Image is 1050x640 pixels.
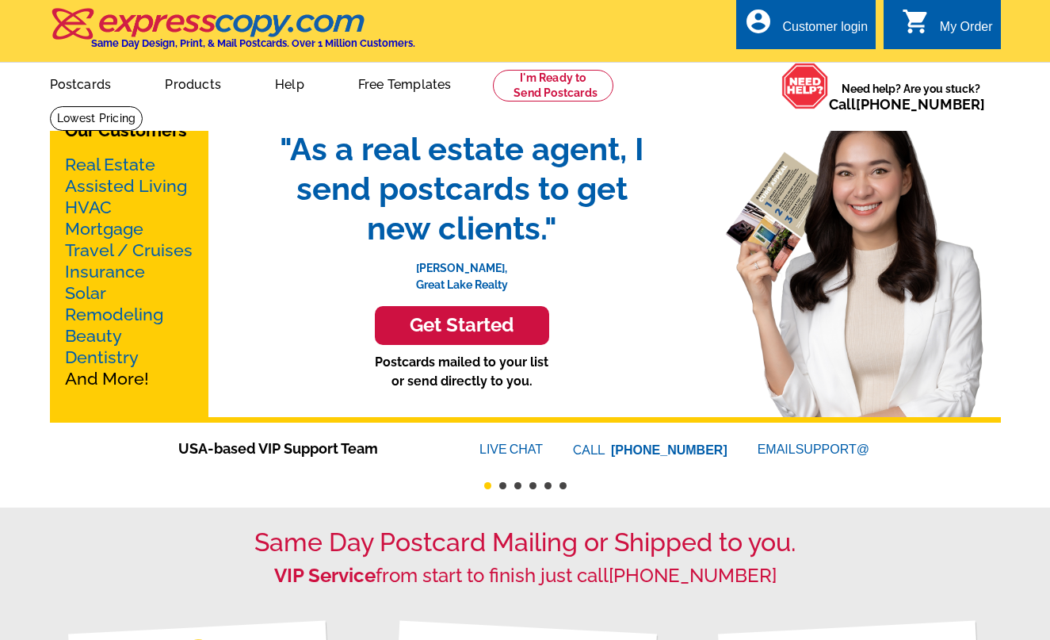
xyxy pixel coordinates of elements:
[274,564,376,587] strong: VIP Service
[611,443,727,457] a: [PHONE_NUMBER]
[744,17,868,37] a: account_circle Customer login
[479,443,543,456] a: LIVECHAT
[940,20,993,42] div: My Order
[333,64,477,102] a: Free Templates
[50,527,1001,558] h1: Same Day Postcard Mailing or Shipped to you.
[744,7,773,36] i: account_circle
[264,353,660,391] p: Postcards mailed to your list or send directly to you.
[65,326,122,346] a: Beauty
[479,440,510,459] font: LIVE
[902,17,993,37] a: shopping_cart My Order
[264,248,660,293] p: [PERSON_NAME], Great Lake Realty
[25,64,137,102] a: Postcards
[264,129,660,248] span: "As a real estate agent, I send postcards to get new clients."
[65,155,155,174] a: Real Estate
[758,443,872,456] a: EMAILSUPPORT@
[499,482,506,489] button: 2 of 6
[796,440,872,459] font: SUPPORT@
[65,154,193,389] p: And More!
[573,441,607,460] font: CALL
[395,314,529,337] h3: Get Started
[65,176,187,196] a: Assisted Living
[609,564,777,587] a: [PHONE_NUMBER]
[544,482,552,489] button: 5 of 6
[65,240,193,260] a: Travel / Cruises
[65,219,143,239] a: Mortgage
[50,565,1001,588] h2: from start to finish just call
[829,81,993,113] span: Need help? Are you stuck?
[65,283,106,303] a: Solar
[65,197,112,217] a: HVAC
[529,482,536,489] button: 4 of 6
[91,37,415,49] h4: Same Day Design, Print, & Mail Postcards. Over 1 Million Customers.
[50,19,415,49] a: Same Day Design, Print, & Mail Postcards. Over 1 Million Customers.
[514,482,521,489] button: 3 of 6
[484,482,491,489] button: 1 of 6
[782,20,868,42] div: Customer login
[139,64,246,102] a: Products
[559,482,567,489] button: 6 of 6
[65,347,139,367] a: Dentistry
[65,262,145,282] a: Insurance
[781,63,829,109] img: help
[902,7,930,36] i: shopping_cart
[829,96,985,113] span: Call
[856,96,985,113] a: [PHONE_NUMBER]
[250,64,330,102] a: Help
[264,306,660,345] a: Get Started
[178,438,432,459] span: USA-based VIP Support Team
[65,305,163,324] a: Remodeling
